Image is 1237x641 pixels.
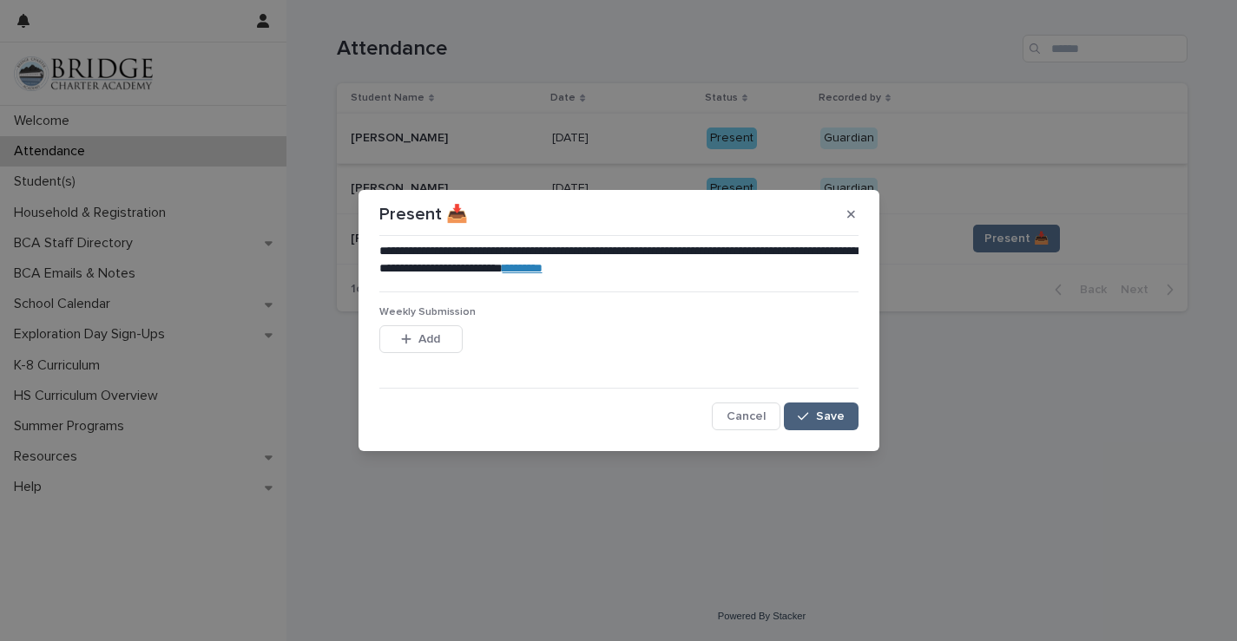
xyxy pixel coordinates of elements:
[418,333,440,345] span: Add
[712,402,780,430] button: Cancel
[379,204,468,225] p: Present 📥
[727,410,766,422] span: Cancel
[816,410,845,422] span: Save
[784,402,858,430] button: Save
[379,325,463,353] button: Add
[379,307,476,317] span: Weekly Submission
